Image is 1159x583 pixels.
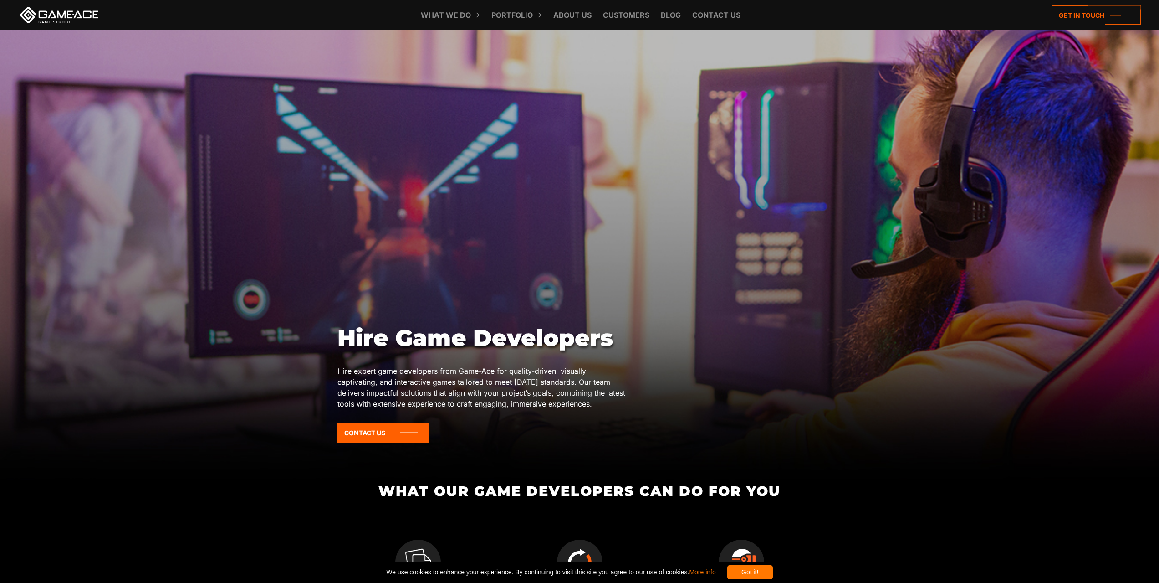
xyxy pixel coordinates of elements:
h2: What Our Game Developers Can Do for You [337,484,822,499]
span: We use cookies to enhance your experience. By continuing to visit this site you agree to our use ... [386,565,715,579]
a: Get in touch [1052,5,1141,25]
h1: Hire Game Developers [337,325,628,352]
p: Hire expert game developers from Game-Ace for quality-driven, visually captivating, and interacti... [337,366,628,409]
a: Contact Us [337,423,429,443]
a: More info [689,568,715,576]
div: Got it! [727,565,773,579]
